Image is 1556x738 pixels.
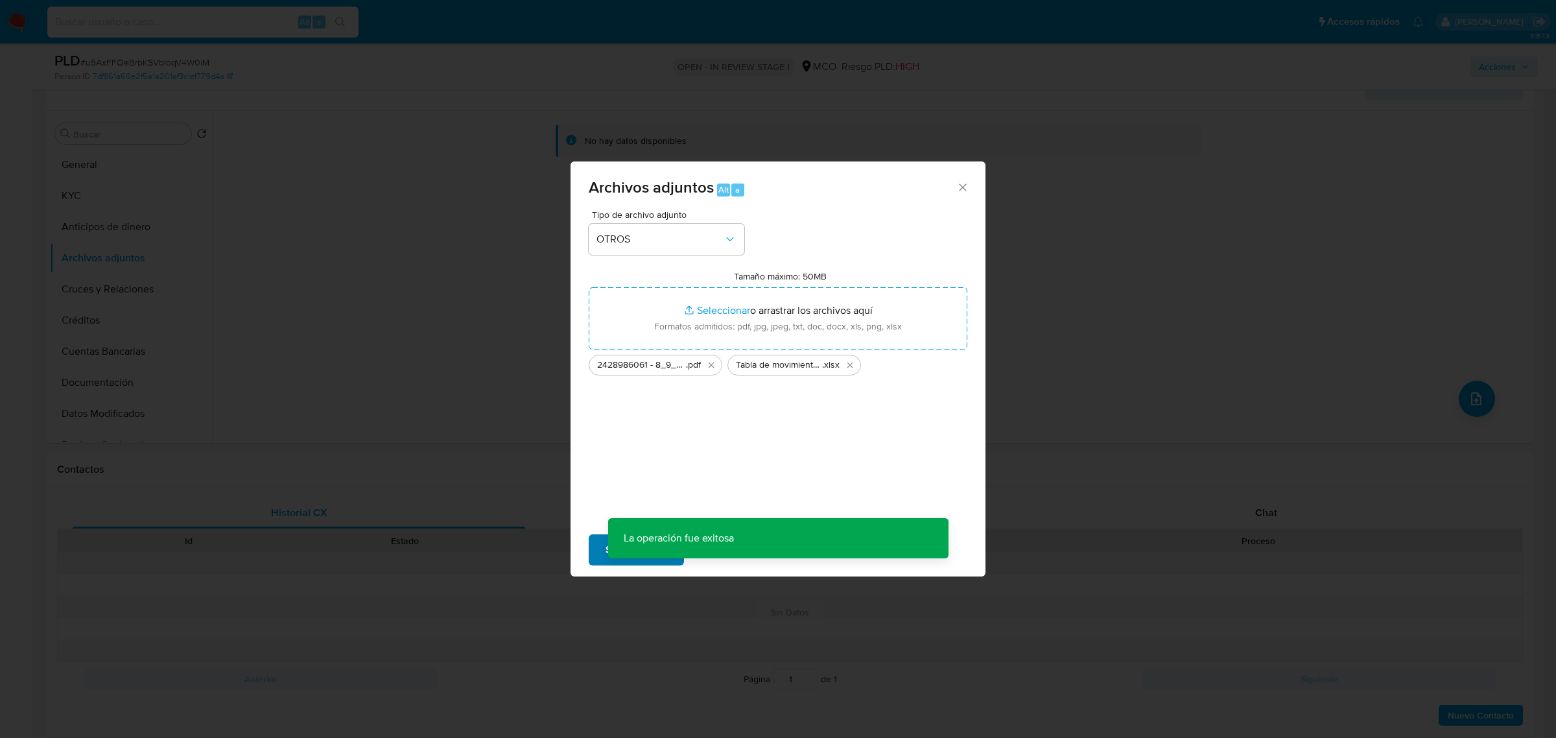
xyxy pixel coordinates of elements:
span: a [735,184,740,196]
button: Subir archivo [589,534,684,565]
p: La operación fue exitosa [608,518,749,558]
button: Cerrar [956,181,968,193]
span: Alt [718,184,729,196]
span: Subir archivo [606,536,667,564]
span: .xlsx [822,359,840,372]
span: 2428986061 - 8_9_2025 [597,359,686,372]
span: OTROS [596,233,724,246]
label: Tamaño máximo: 50MB [734,270,827,282]
span: Cancelar [706,536,748,564]
span: Tabla de movimientos 2428986061 [736,359,822,372]
span: .pdf [686,359,701,372]
span: Archivos adjuntos [589,176,714,198]
button: Eliminar 2428986061 - 8_9_2025.pdf [703,357,719,373]
button: OTROS [589,224,744,255]
ul: Archivos seleccionados [589,350,967,375]
button: Eliminar Tabla de movimientos 2428986061.xlsx [842,357,858,373]
span: Tipo de archivo adjunto [592,210,748,219]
